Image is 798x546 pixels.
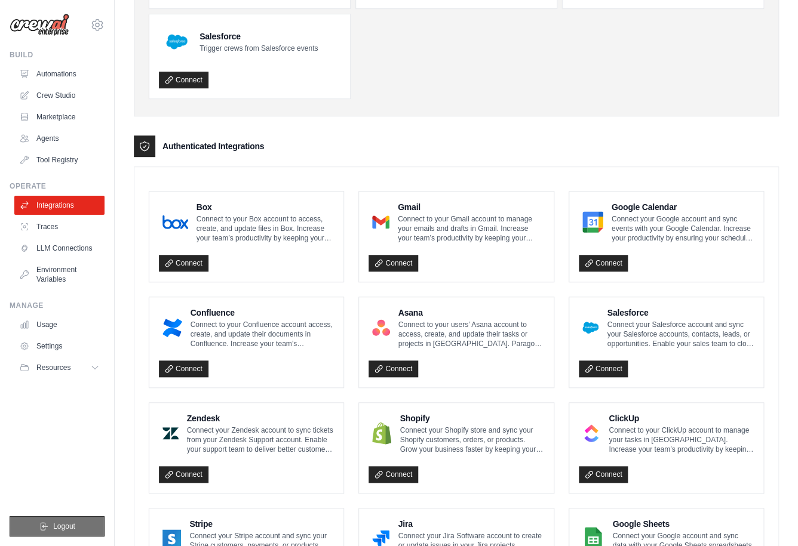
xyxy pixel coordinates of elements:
a: Crew Studio [14,86,105,105]
img: Zendesk Logo [162,421,179,445]
p: Connect your Salesforce account and sync your Salesforce accounts, contacts, leads, or opportunit... [607,320,754,348]
h4: Shopify [400,412,544,424]
button: Logout [10,516,105,536]
a: LLM Connections [14,239,105,258]
div: Operate [10,181,105,191]
p: Connect your Zendesk account to sync tickets from your Zendesk Support account. Enable your suppo... [187,425,334,454]
a: Traces [14,217,105,236]
h4: ClickUp [609,412,754,424]
img: Salesforce Logo [162,27,191,56]
span: Logout [53,522,75,531]
p: Connect to your Box account to access, create, and update files in Box. Increase your team’s prod... [197,214,334,243]
img: Google Calendar Logo [582,210,603,234]
a: Marketplace [14,107,105,127]
a: Connect [369,255,418,272]
img: ClickUp Logo [582,421,600,445]
h4: Google Calendar [612,201,754,213]
a: Connect [369,466,418,483]
img: Shopify Logo [372,421,391,445]
div: Manage [10,301,105,310]
a: Usage [14,315,105,334]
h3: Authenticated Integrations [162,140,264,152]
img: Salesforce Logo [582,316,599,340]
img: Box Logo [162,210,188,234]
h4: Jira [398,518,544,530]
h4: Asana [398,307,544,319]
p: Connect your Google account and sync events with your Google Calendar. Increase your productivity... [612,214,754,243]
a: Connect [159,72,208,88]
h4: Google Sheets [612,518,754,530]
a: Connect [159,255,208,272]
p: Connect to your ClickUp account to manage your tasks in [GEOGRAPHIC_DATA]. Increase your team’s p... [609,425,754,454]
p: Trigger crews from Salesforce events [199,44,318,53]
a: Connect [579,255,628,272]
img: Asana Logo [372,316,389,340]
a: Connect [159,466,208,483]
a: Agents [14,129,105,148]
img: Gmail Logo [372,210,389,234]
a: Tool Registry [14,150,105,169]
h4: Salesforce [199,30,318,42]
img: Confluence Logo [162,316,182,340]
p: Connect to your Gmail account to manage your emails and drafts in Gmail. Increase your team’s pro... [398,214,544,243]
a: Environment Variables [14,260,105,289]
h4: Salesforce [607,307,754,319]
p: Connect to your Confluence account access, create, and update their documents in Confluence. Incr... [191,320,334,348]
p: Connect to your users’ Asana account to access, create, and update their tasks or projects in [GE... [398,320,544,348]
button: Resources [14,358,105,377]
span: Resources [36,363,70,372]
img: Logo [10,14,69,36]
a: Connect [159,360,208,377]
div: Build [10,50,105,60]
a: Integrations [14,196,105,215]
a: Connect [369,360,418,377]
h4: Stripe [189,518,334,530]
h4: Confluence [191,307,334,319]
h4: Gmail [398,201,544,213]
h4: Box [197,201,334,213]
a: Connect [579,360,628,377]
a: Automations [14,64,105,84]
a: Settings [14,337,105,356]
a: Connect [579,466,628,483]
h4: Zendesk [187,412,334,424]
p: Connect your Shopify store and sync your Shopify customers, orders, or products. Grow your busine... [400,425,544,454]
